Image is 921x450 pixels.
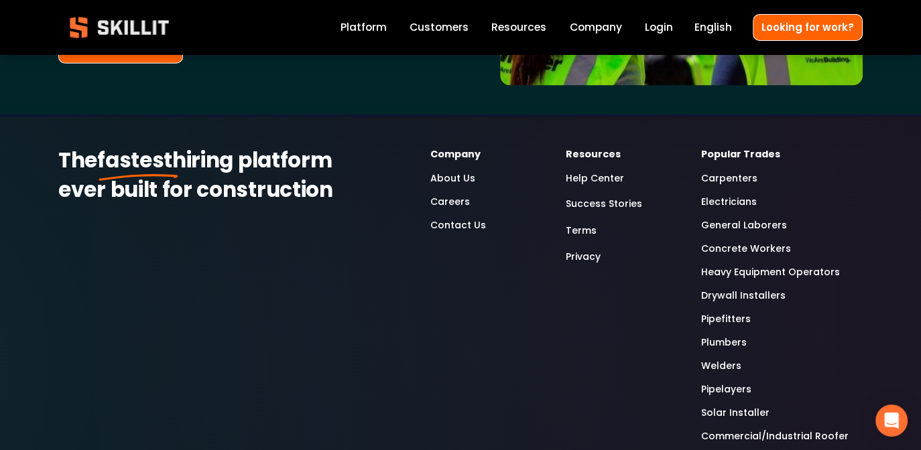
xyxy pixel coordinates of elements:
[569,19,621,37] a: Company
[58,7,180,48] img: Skillit
[701,265,840,280] a: Heavy Equipment Operators
[701,171,757,186] a: Carpenters
[694,19,731,37] div: language picker
[701,311,751,327] a: Pipefitters
[566,147,621,163] strong: Resources
[701,405,770,421] a: Solar Installer
[701,429,849,444] a: Commercial/Industrial Roofer
[58,144,336,210] strong: hiring platform ever built for construction
[430,147,481,163] strong: Company
[430,194,470,210] a: Careers
[694,19,731,35] span: English
[875,404,908,437] div: Open Intercom Messenger
[701,288,786,303] a: Drywall Installers
[430,218,486,233] a: Contact Us
[491,19,546,37] a: folder dropdown
[410,19,469,37] a: Customers
[701,218,787,233] a: General Laborers
[566,222,597,240] a: Terms
[430,171,475,186] a: About Us
[645,19,673,37] a: Login
[97,144,172,180] strong: fastest
[58,144,97,180] strong: The
[566,171,624,186] a: Help Center
[566,195,642,213] a: Success Stories
[701,358,741,374] a: Welders
[701,382,751,397] a: Pipelayers
[701,335,747,350] a: Plumbers
[701,241,791,256] a: Concrete Workers
[753,14,863,40] a: Looking for work?
[701,194,757,210] a: Electricians
[491,19,546,35] span: Resources
[340,19,386,37] a: Platform
[701,147,780,163] strong: Popular Trades
[566,248,601,266] a: Privacy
